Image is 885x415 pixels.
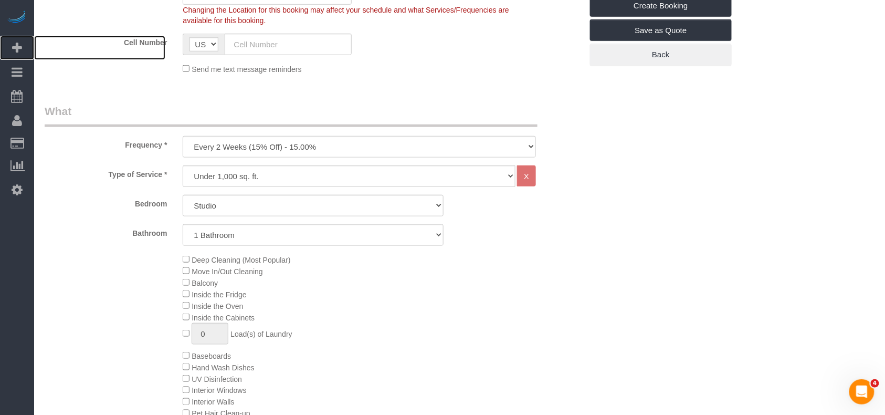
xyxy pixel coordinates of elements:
span: Inside the Fridge [192,290,246,299]
span: Interior Walls [192,398,234,407]
span: Balcony [192,279,218,287]
span: Send me text message reminders [192,65,301,74]
label: Frequency * [37,136,175,150]
span: Load(s) of Laundry [230,330,292,338]
span: Changing the Location for this booking may affect your schedule and what Services/Frequencies are... [183,6,509,25]
span: Hand Wash Dishes [192,364,254,372]
label: Bathroom [37,224,175,238]
span: UV Disinfection [192,375,242,383]
a: Back [590,44,732,66]
iframe: Intercom live chat [849,379,875,404]
span: Deep Cleaning (Most Popular) [192,256,290,264]
span: Baseboards [192,352,231,360]
span: 4 [871,379,879,388]
span: Move In/Out Cleaning [192,267,262,276]
span: Inside the Cabinets [192,314,255,322]
input: Cell Number [225,34,351,55]
label: Cell Number [37,34,175,48]
span: Inside the Oven [192,302,243,310]
label: Type of Service * [37,165,175,180]
span: Interior Windows [192,387,246,395]
legend: What [45,103,538,127]
label: Bedroom [37,195,175,209]
img: Automaid Logo [6,11,27,25]
a: Save as Quote [590,19,732,41]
